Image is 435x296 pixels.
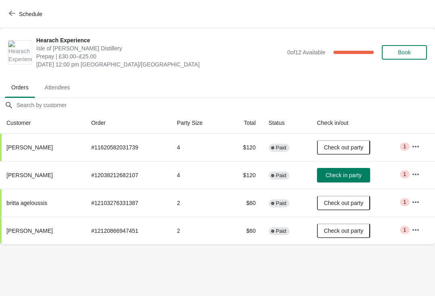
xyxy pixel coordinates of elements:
button: Check out party [317,224,370,238]
span: Attendees [38,80,77,95]
td: $60 [226,189,262,217]
img: Hearach Experience [8,41,32,64]
td: $60 [226,217,262,244]
span: Paid [276,228,286,234]
th: Order [85,112,170,134]
span: Check in party [325,172,361,178]
th: Check in/out [311,112,405,134]
th: Total [226,112,262,134]
span: Check out party [324,228,363,234]
td: 4 [170,134,226,161]
input: Search by customer [16,98,435,112]
span: Paid [276,172,286,179]
span: Check out party [324,144,363,151]
td: # 12038212682107 [85,161,170,189]
span: [DATE] 12:00 pm [GEOGRAPHIC_DATA]/[GEOGRAPHIC_DATA] [36,60,283,68]
td: 2 [170,217,226,244]
button: Book [382,45,427,60]
span: [PERSON_NAME] [6,144,53,151]
span: 1 [403,199,406,205]
td: 2 [170,189,226,217]
span: Orders [5,80,35,95]
td: # 11620582031739 [85,134,170,161]
span: Book [398,49,411,56]
span: Check out party [324,200,363,206]
span: Hearach Experience [36,36,283,44]
th: Party Size [170,112,226,134]
td: $120 [226,161,262,189]
span: britta ageloussis [6,200,47,206]
td: 4 [170,161,226,189]
span: [PERSON_NAME] [6,228,53,234]
span: 0 of 12 Available [287,49,325,56]
span: 1 [403,171,406,178]
button: Check in party [317,168,370,182]
span: Schedule [19,11,42,17]
th: Status [262,112,311,134]
td: # 12103276331387 [85,189,170,217]
span: Isle of [PERSON_NAME] Distillery [36,44,283,52]
button: Schedule [4,7,49,21]
span: Paid [276,145,286,151]
td: $120 [226,134,262,161]
span: Paid [276,200,286,207]
span: 1 [403,227,406,233]
span: 1 [403,143,406,150]
button: Check out party [317,196,370,210]
button: Check out party [317,140,370,155]
td: # 12120866947451 [85,217,170,244]
span: [PERSON_NAME] [6,172,53,178]
span: Prepay | £30.00–£25.00 [36,52,283,60]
